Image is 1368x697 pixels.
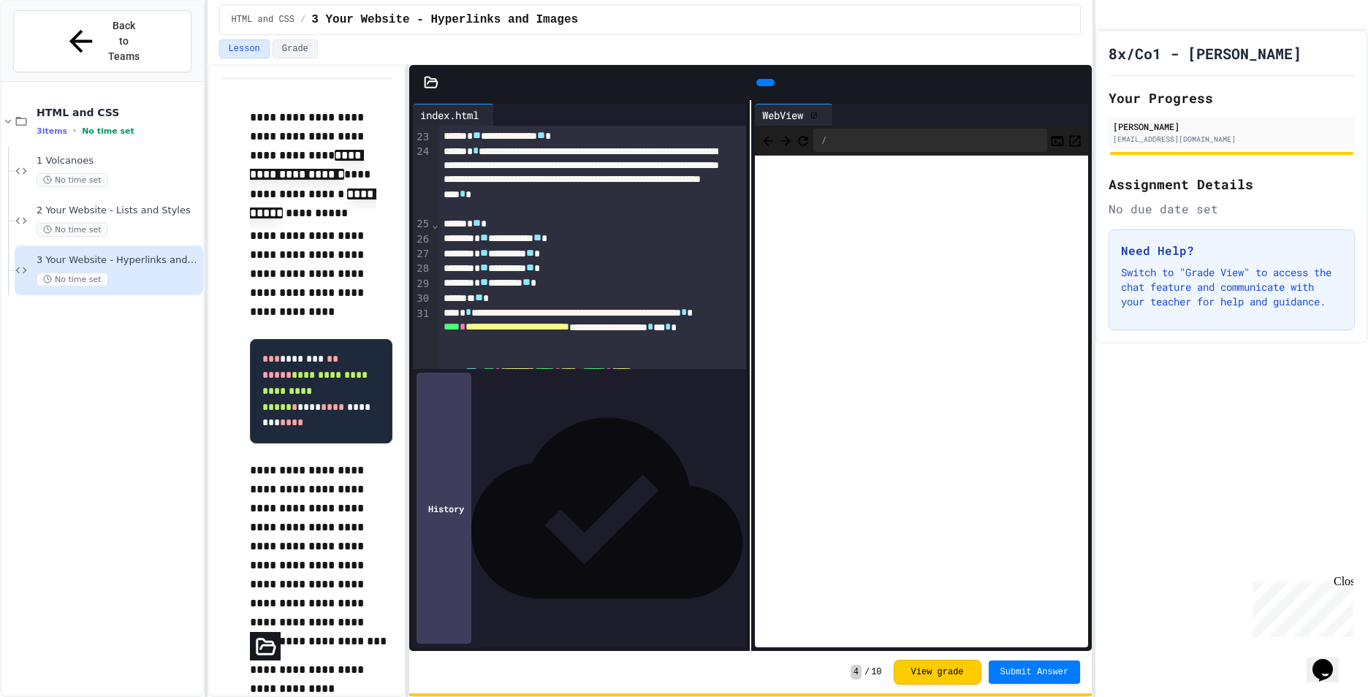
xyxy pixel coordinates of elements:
span: / [864,666,870,678]
div: Chat with us now!Close [6,6,101,93]
div: WebView [755,107,810,123]
button: Open in new tab [1068,132,1082,149]
div: 23 [413,130,431,145]
h2: Assignment Details [1109,174,1355,194]
span: HTML and CSS [37,106,200,119]
span: 1 Volcanoes [37,155,200,167]
span: Fold line [431,218,438,230]
button: Lesson [219,39,270,58]
span: 3 Your Website - Hyperlinks and Images [311,11,578,28]
span: Forward [778,131,793,149]
div: index.html [413,107,486,123]
span: Back [761,131,775,149]
div: index.html [413,104,494,126]
div: [EMAIL_ADDRESS][DOMAIN_NAME] [1113,134,1350,145]
span: No time set [37,173,108,187]
p: Switch to "Grade View" to access the chat feature and communicate with your teacher for help and ... [1121,265,1342,309]
span: 2 Your Website - Lists and Styles [37,205,200,217]
button: View grade [894,660,981,685]
iframe: chat widget [1307,639,1353,682]
span: 10 [871,666,881,678]
div: 30 [413,292,431,306]
span: No time set [37,273,108,286]
div: WebView [755,104,833,126]
span: Back to Teams [107,18,141,64]
span: No time set [37,223,108,237]
button: Back to Teams [13,10,191,72]
iframe: chat widget [1247,575,1353,637]
button: Refresh [796,132,810,149]
div: 25 [413,217,431,232]
div: 29 [413,277,431,292]
span: 4 [851,665,862,679]
h3: Need Help? [1121,242,1342,259]
div: 32 [413,366,431,381]
div: 28 [413,262,431,276]
iframe: Web Preview [755,156,1088,648]
h1: 8x/Co1 - [PERSON_NAME] [1109,43,1301,64]
div: 27 [413,247,431,262]
div: / [813,129,1047,152]
span: No time set [82,126,134,136]
span: • [73,125,76,137]
div: History [417,373,471,644]
span: HTML and CSS [232,14,294,26]
div: 24 [413,145,431,218]
span: / [300,14,305,26]
button: Grade [273,39,318,58]
span: 3 items [37,126,67,136]
div: 31 [413,307,431,366]
div: [PERSON_NAME] [1113,120,1350,133]
div: No due date set [1109,200,1355,218]
span: Submit Answer [1000,666,1069,678]
button: Submit Answer [989,660,1081,684]
button: Console [1050,132,1065,149]
div: 26 [413,232,431,247]
span: 3 Your Website - Hyperlinks and Images [37,254,200,267]
h2: Your Progress [1109,88,1355,108]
